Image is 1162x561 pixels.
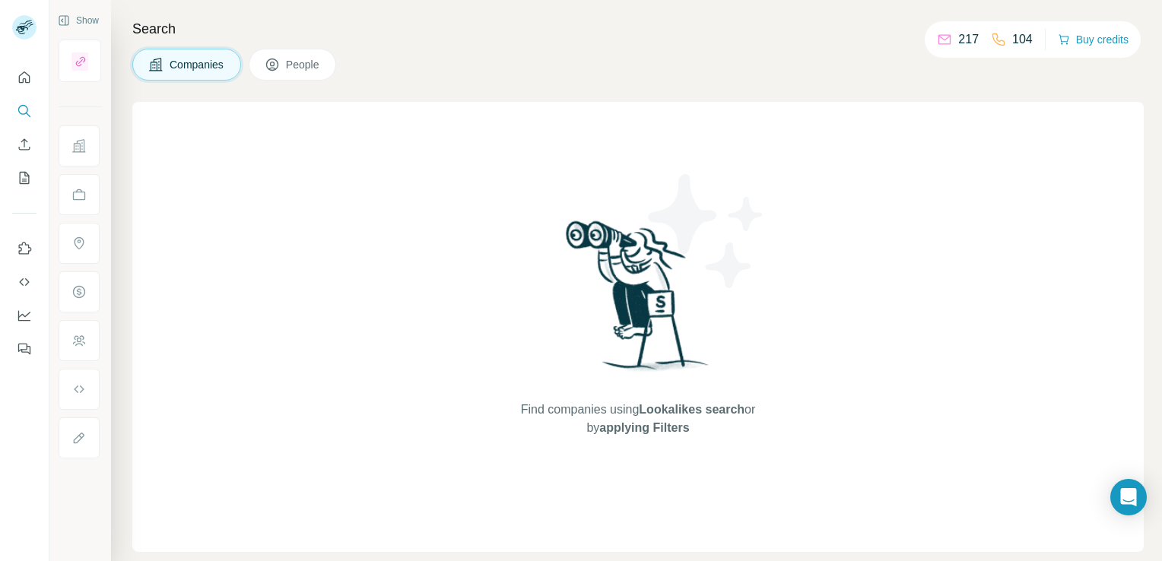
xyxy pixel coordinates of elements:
button: Use Surfe on LinkedIn [12,235,37,262]
button: Show [47,9,110,32]
img: Surfe Illustration - Woman searching with binoculars [559,217,717,386]
button: Quick start [12,64,37,91]
span: People [286,57,321,72]
span: Lookalikes search [639,403,745,416]
button: Feedback [12,335,37,363]
div: Open Intercom Messenger [1110,479,1147,515]
button: Enrich CSV [12,131,37,158]
h4: Search [132,18,1144,40]
p: 104 [1012,30,1033,49]
span: Find companies using or by [516,401,760,437]
button: Buy credits [1058,29,1129,50]
img: Surfe Illustration - Stars [638,163,775,300]
button: My lists [12,164,37,192]
p: 217 [958,30,979,49]
button: Search [12,97,37,125]
button: Dashboard [12,302,37,329]
span: applying Filters [599,421,689,434]
button: Use Surfe API [12,268,37,296]
span: Companies [170,57,225,72]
